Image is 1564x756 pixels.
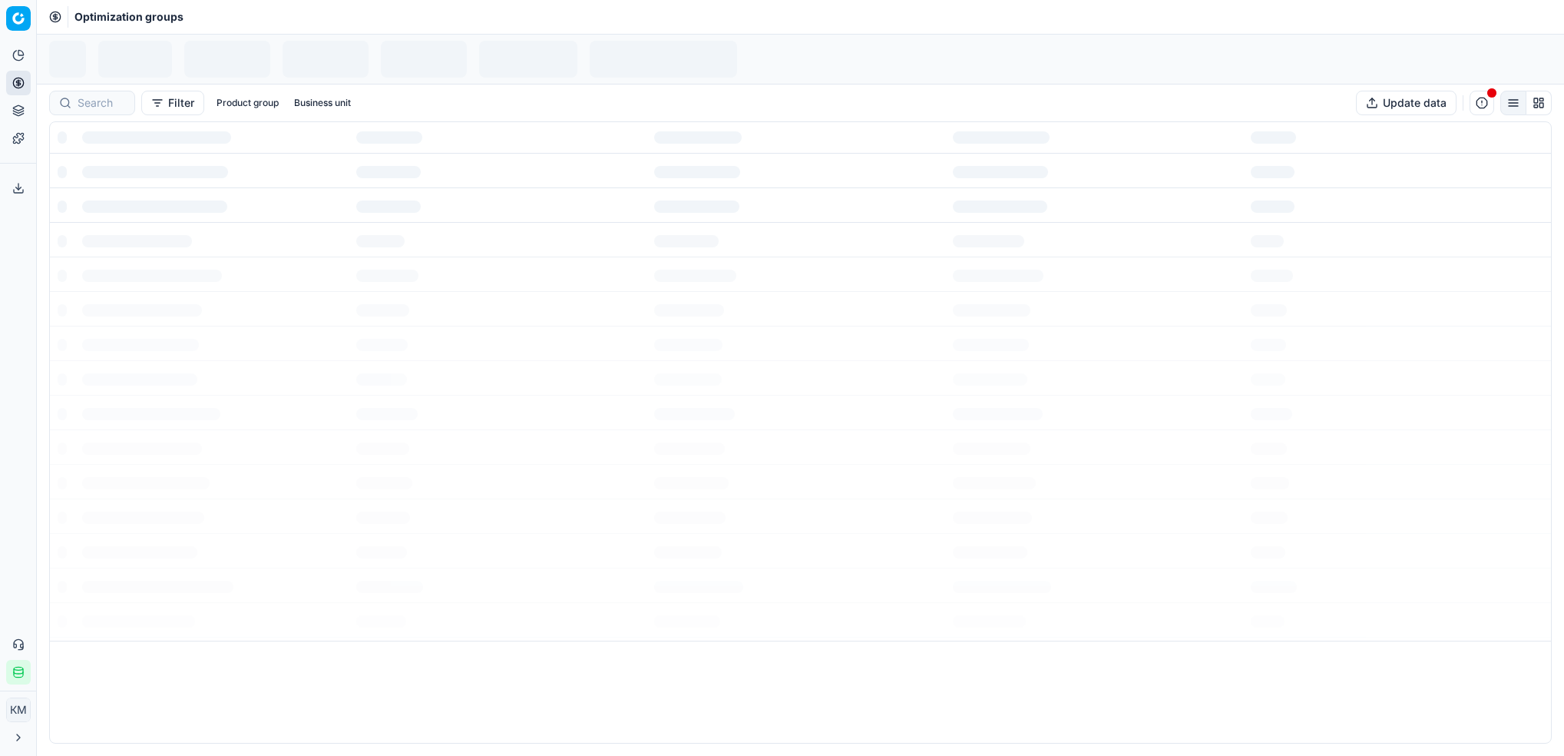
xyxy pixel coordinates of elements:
nav: breadcrumb [74,9,184,25]
input: Search [78,95,125,111]
span: КM [7,698,30,721]
button: Business unit [288,94,357,112]
button: Filter [141,91,204,115]
button: Update data [1356,91,1457,115]
span: Optimization groups [74,9,184,25]
button: КM [6,698,31,722]
button: Product group [210,94,285,112]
